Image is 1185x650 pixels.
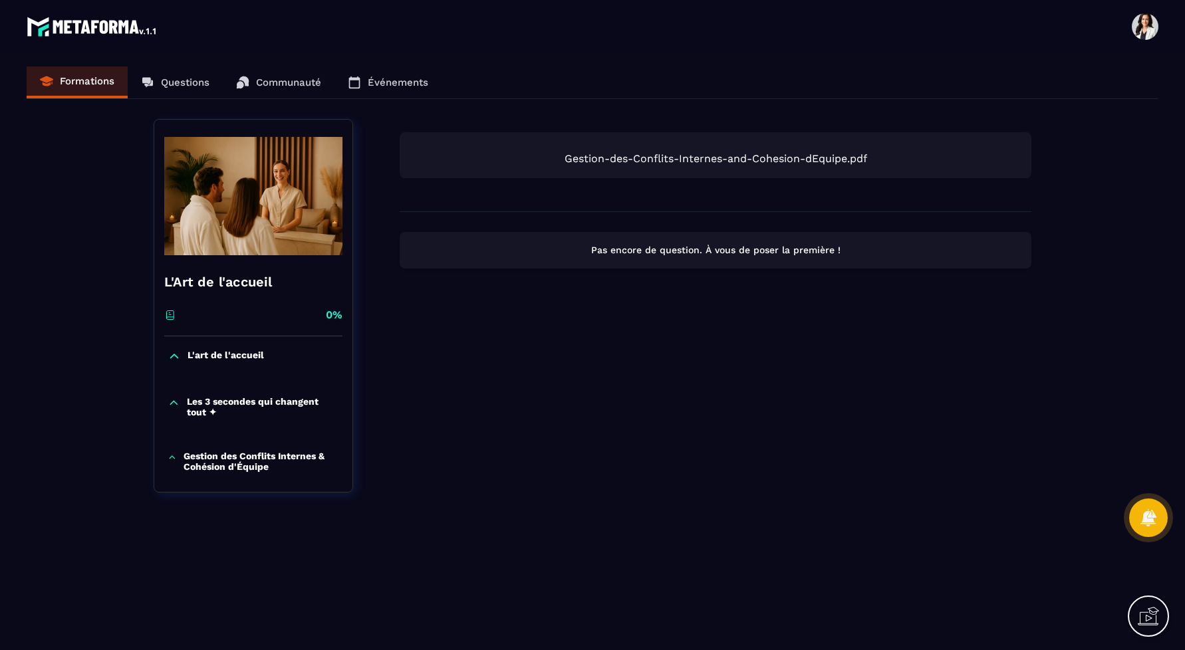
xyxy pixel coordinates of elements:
[326,308,342,322] p: 0%
[412,244,1019,257] p: Pas encore de question. À vous de poser la première !
[188,350,264,363] p: L'art de l'accueil
[27,13,158,40] img: logo
[413,152,1018,165] span: Gestion-des-Conflits-Internes-and-Cohesion-dEquipe.pdf
[164,272,342,291] h4: L'Art de l'accueil
[187,396,339,417] p: Les 3 secondes qui changent tout ✦
[164,130,342,263] img: banner
[184,451,339,472] p: Gestion des Conflits Internes & Cohésion d'Équipe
